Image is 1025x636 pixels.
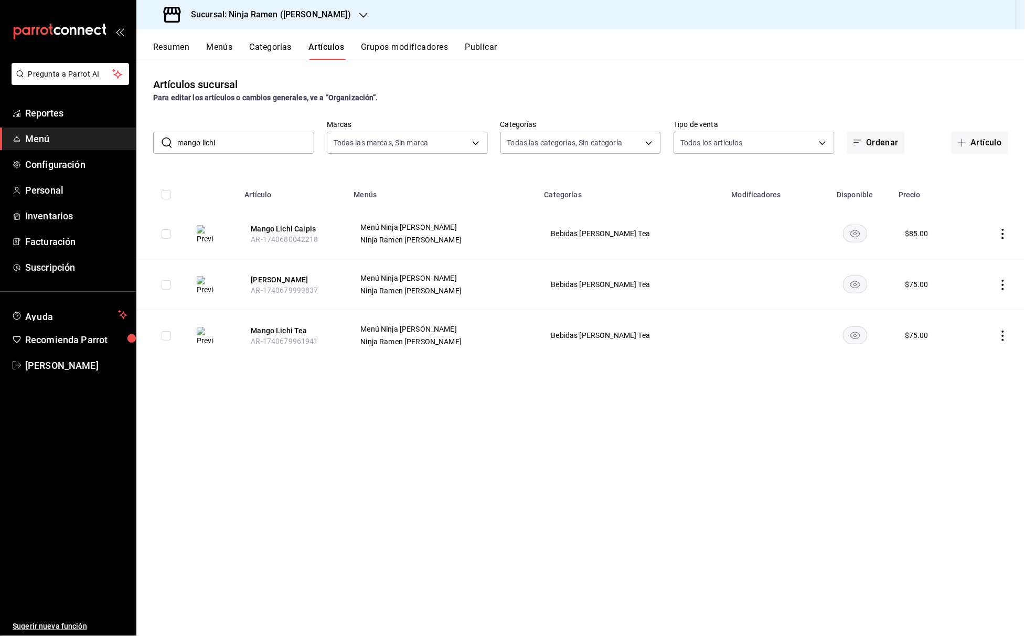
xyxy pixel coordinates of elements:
[177,132,314,153] input: Buscar artículo
[251,325,335,336] button: edit-product-location
[250,42,292,60] button: Categorías
[360,325,525,333] span: Menú Ninja [PERSON_NAME]
[952,132,1008,154] button: Artículo
[25,209,127,223] span: Inventarios
[197,225,213,244] img: Preview
[153,93,378,102] strong: Para editar los artículos o cambios generales, ve a “Organización”.
[25,183,127,197] span: Personal
[843,225,868,242] button: availability-product
[25,333,127,347] span: Recomienda Parrot
[197,276,213,295] img: Preview
[551,230,712,237] span: Bebidas [PERSON_NAME] Tea
[843,275,868,293] button: availability-product
[206,42,232,60] button: Menús
[25,132,127,146] span: Menú
[197,327,213,346] img: Preview
[538,175,725,208] th: Categorías
[465,42,497,60] button: Publicar
[308,42,344,60] button: Artículos
[843,326,868,344] button: availability-product
[905,279,928,290] div: $ 75.00
[905,330,928,341] div: $ 75.00
[998,229,1008,239] button: actions
[998,331,1008,341] button: actions
[153,77,238,92] div: Artículos sucursal
[115,27,124,36] button: open_drawer_menu
[347,175,538,208] th: Menús
[183,8,351,21] h3: Sucursal: Ninja Ramen ([PERSON_NAME])
[251,337,318,345] span: AR-1740679961941
[25,157,127,172] span: Configuración
[25,260,127,274] span: Suscripción
[153,42,189,60] button: Resumen
[7,76,129,87] a: Pregunta a Parrot AI
[500,121,661,129] label: Categorías
[360,236,525,243] span: Ninja Ramen [PERSON_NAME]
[847,132,905,154] button: Ordenar
[327,121,488,129] label: Marcas
[251,274,335,285] button: edit-product-location
[25,235,127,249] span: Facturación
[892,175,965,208] th: Precio
[251,224,335,234] button: edit-product-location
[25,309,114,321] span: Ayuda
[25,106,127,120] span: Reportes
[360,338,525,345] span: Ninja Ramen [PERSON_NAME]
[251,235,318,243] span: AR-1740680042218
[251,286,318,294] span: AR-1740679999837
[12,63,129,85] button: Pregunta a Parrot AI
[507,137,623,148] span: Todas las categorías, Sin categoría
[551,281,712,288] span: Bebidas [PERSON_NAME] Tea
[153,42,1025,60] div: navigation tabs
[905,228,928,239] div: $ 85.00
[674,121,835,129] label: Tipo de venta
[360,224,525,231] span: Menú Ninja [PERSON_NAME]
[818,175,892,208] th: Disponible
[360,287,525,294] span: Ninja Ramen [PERSON_NAME]
[360,274,525,282] span: Menú Ninja [PERSON_NAME]
[725,175,818,208] th: Modificadores
[238,175,347,208] th: Artículo
[551,332,712,339] span: Bebidas [PERSON_NAME] Tea
[13,621,127,632] span: Sugerir nueva función
[25,358,127,373] span: [PERSON_NAME]
[28,69,113,80] span: Pregunta a Parrot AI
[998,280,1008,290] button: actions
[334,137,429,148] span: Todas las marcas, Sin marca
[361,42,448,60] button: Grupos modificadores
[680,137,743,148] span: Todos los artículos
